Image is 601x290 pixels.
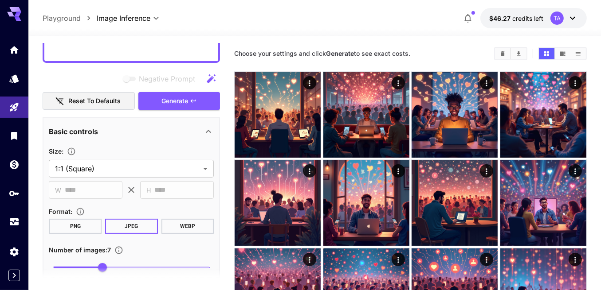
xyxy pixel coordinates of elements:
[49,147,63,155] span: Size :
[555,48,570,59] button: Show media in video view
[49,208,72,215] span: Format :
[9,188,20,199] div: API Keys
[412,160,498,246] img: 2Q==
[569,164,582,178] div: Actions
[569,253,582,266] div: Actions
[111,246,127,255] button: Specify how many images to generate in a single request. Each image generation will be charged se...
[146,185,151,195] span: H
[500,160,586,246] img: Z
[49,126,98,137] p: Basic controls
[550,12,564,25] div: TA
[323,160,409,246] img: Z
[72,207,88,216] button: Choose the file format for the output image.
[480,8,587,28] button: $46.266TA
[480,253,493,266] div: Actions
[49,246,111,254] span: Number of images : 7
[105,219,158,234] button: JPEG
[303,253,317,266] div: Actions
[500,72,586,158] img: Z
[392,164,405,178] div: Actions
[55,185,61,195] span: W
[121,73,202,84] span: Negative prompts are not compatible with the selected model.
[412,72,498,158] img: 9k=
[43,92,135,110] button: Reset to defaults
[480,164,493,178] div: Actions
[234,50,410,57] span: Choose your settings and click to see exact costs.
[55,163,200,174] span: 1:1 (Square)
[235,72,321,158] img: 2Q==
[235,160,321,246] img: 9k=
[63,147,79,156] button: Adjust the dimensions of the generated image by specifying its width and height in pixels, or sel...
[303,164,317,178] div: Actions
[570,48,586,59] button: Show media in list view
[323,72,409,158] img: Z
[494,47,527,60] div: Clear AllDownload All
[303,76,317,89] div: Actions
[489,14,543,23] div: $46.266
[161,96,188,107] span: Generate
[539,48,554,59] button: Show media in grid view
[9,102,20,113] div: Playground
[97,13,150,23] span: Image Inference
[49,121,214,142] div: Basic controls
[538,47,587,60] div: Show media in grid viewShow media in video viewShow media in list view
[489,15,512,22] span: $46.27
[43,13,97,23] nav: breadcrumb
[511,48,526,59] button: Download All
[9,246,20,257] div: Settings
[512,15,543,22] span: credits left
[480,76,493,89] div: Actions
[326,50,354,57] b: Generate
[9,130,20,141] div: Library
[392,76,405,89] div: Actions
[569,76,582,89] div: Actions
[161,219,214,234] button: WEBP
[49,219,102,234] button: PNG
[9,159,20,170] div: Wallet
[9,73,20,84] div: Models
[495,48,511,59] button: Clear All
[43,13,81,23] a: Playground
[9,217,20,228] div: Usage
[8,270,20,281] button: Expand sidebar
[392,253,405,266] div: Actions
[138,92,220,110] button: Generate
[139,73,195,84] span: Negative Prompt
[9,44,20,55] div: Home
